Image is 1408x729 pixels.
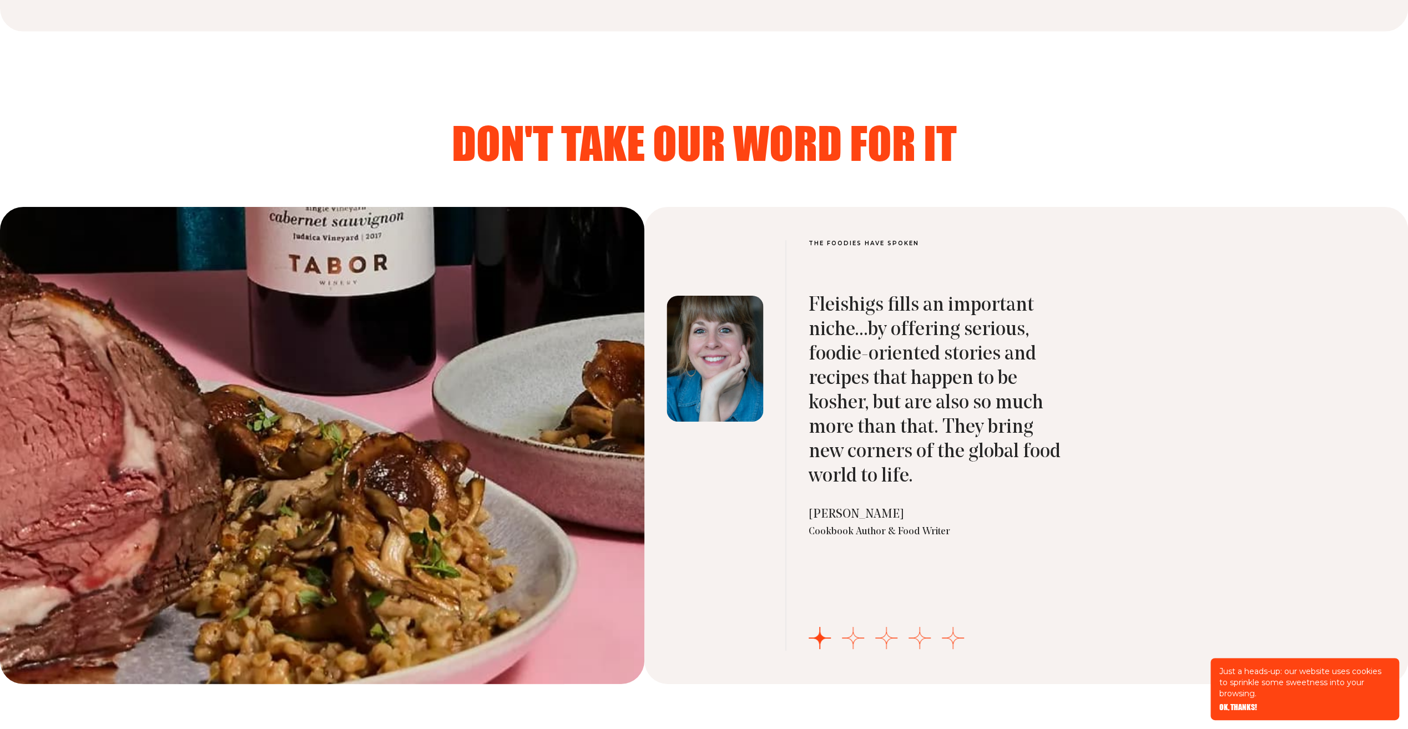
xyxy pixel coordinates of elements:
[842,627,864,649] button: Go to slide 2
[809,507,1064,523] div: [PERSON_NAME]
[875,627,897,649] button: Go to slide 3
[667,296,764,422] img: Leah Koening, Cookbook Author & Food Writer
[1219,703,1257,711] button: OK, THANKS!
[809,525,1064,539] div: Cookbook Author & Food Writer
[294,120,1115,165] h2: Don't take our word for it
[644,207,1408,684] div: Testimonials
[809,293,1064,489] blockquote: Fleishigs fills an important niche...by offering serious, foodie-oriented stories and recipes tha...
[909,627,931,649] button: Go to slide 4
[809,627,831,649] button: Go to slide 1
[942,627,964,649] button: Go to slide 5
[809,627,964,651] ul: Select a slide to show
[1219,666,1390,699] p: Just a heads-up: our website uses cookies to sprinkle some sweetness into your browsing.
